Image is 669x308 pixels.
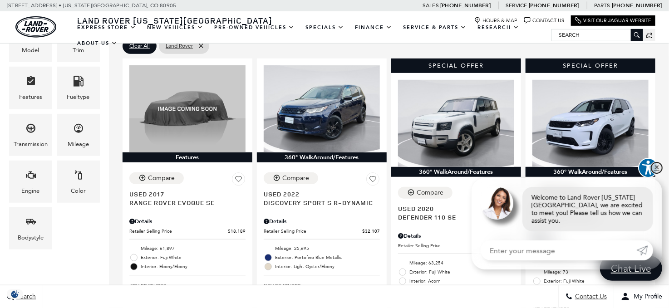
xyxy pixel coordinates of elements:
[474,17,517,24] a: Hours & Map
[300,20,349,35] a: Specials
[123,152,252,162] div: Features
[264,244,380,253] li: Mileage: 25,695
[25,73,36,92] span: Features
[22,45,39,55] div: Model
[129,228,246,235] a: Retailer Selling Price $18,189
[614,285,669,308] button: Open user profile menu
[398,80,514,167] img: 2020 Land Rover Defender 110 SE
[264,228,362,235] span: Retailer Selling Price
[14,139,48,149] div: Transmission
[7,2,176,9] a: [STREET_ADDRESS] • [US_STATE][GEOGRAPHIC_DATA], CO 80905
[481,187,513,220] img: Agent profile photo
[5,289,25,299] img: Opt-Out Icon
[25,167,36,186] span: Engine
[15,16,56,38] a: land-rover
[5,289,25,299] section: Click to Open Cookie Consent Modal
[129,65,246,152] img: 2017 Land Rover Range Rover Evoque SE
[73,167,84,186] span: Color
[575,17,651,24] a: Visit Our Jaguar Website
[264,198,373,207] span: Discovery Sport S R-Dynamic
[67,92,90,102] div: Fueltype
[544,277,649,286] span: Exterior: Fuji White
[637,240,653,260] a: Submit
[638,158,658,178] button: Explore your accessibility options
[77,15,272,26] span: Land Rover [US_STATE][GEOGRAPHIC_DATA]
[398,213,507,221] span: Defender 110 SE
[73,121,84,139] span: Mileage
[472,20,525,35] a: Research
[72,35,123,51] a: About Us
[129,281,246,291] span: Key Features :
[630,293,662,301] span: My Profile
[129,228,228,235] span: Retailer Selling Price
[129,190,246,207] a: Used 2017Range Rover Evoque SE
[264,281,380,291] span: Key Features :
[264,217,380,225] div: Pricing Details - Discovery Sport S R-Dynamic
[506,2,527,9] span: Service
[264,228,380,235] a: Retailer Selling Price $32,107
[141,253,246,262] span: Exterior: Fuji White
[532,80,649,167] img: 2024 Land Rover Discovery Sport S
[264,190,373,198] span: Used 2022
[398,187,453,199] button: Compare Vehicle
[57,161,100,203] div: ColorColor
[409,268,514,277] span: Exterior: Fuji White
[9,67,52,109] div: FeaturesFeatures
[19,92,42,102] div: Features
[524,17,564,24] a: Contact Us
[275,253,380,262] span: Exterior: Portofino Blue Metallic
[398,232,514,240] div: Pricing Details - Defender 110 SE
[398,259,514,268] li: Mileage: 63,254
[612,2,662,9] a: [PHONE_NUMBER]
[391,59,521,73] div: Special Offer
[417,189,443,197] div: Compare
[9,207,52,249] div: BodystyleBodystyle
[129,217,246,225] div: Pricing Details - Range Rover Evoque SE
[129,190,239,198] span: Used 2017
[264,172,318,184] button: Compare Vehicle
[129,172,184,184] button: Compare Vehicle
[57,114,100,156] div: MileageMileage
[15,16,56,38] img: Land Rover
[526,167,655,177] div: 360° WalkAround/Features
[552,29,643,40] input: Search
[73,73,84,92] span: Fueltype
[594,2,610,9] span: Parts
[638,158,658,180] aside: Accessibility Help Desk
[398,242,497,249] span: Retailer Selling Price
[522,187,653,231] div: Welcome to Land Rover [US_STATE][GEOGRAPHIC_DATA], we are excited to meet you! Please tell us how...
[22,186,40,196] div: Engine
[257,152,387,162] div: 360° WalkAround/Features
[72,20,142,35] a: EXPRESS STORE
[366,172,380,190] button: Save Vehicle
[440,2,491,9] a: [PHONE_NUMBER]
[9,161,52,203] div: EngineEngine
[72,15,278,26] a: Land Rover [US_STATE][GEOGRAPHIC_DATA]
[349,20,398,35] a: Finance
[481,240,637,260] input: Enter your message
[264,190,380,207] a: Used 2022Discovery Sport S R-Dynamic
[71,186,86,196] div: Color
[398,242,514,249] a: Retailer Selling Price $41,684
[129,198,239,207] span: Range Rover Evoque SE
[129,244,246,253] li: Mileage: 61,897
[25,214,36,233] span: Bodystyle
[573,293,607,301] span: Contact Us
[526,59,655,73] div: Special Offer
[57,67,100,109] div: FueltypeFueltype
[142,20,209,35] a: New Vehicles
[409,277,514,286] span: Interior: Acorn
[209,20,300,35] a: Pre-Owned Vehicles
[398,204,514,221] a: Used 2020Defender 110 SE
[25,121,36,139] span: Transmission
[391,167,521,177] div: 360° WalkAround/Features
[141,262,246,271] span: Interior: Ebony/Ebony
[148,174,175,182] div: Compare
[264,65,380,152] img: 2022 Land Rover Discovery Sport S R-Dynamic
[398,204,507,213] span: Used 2020
[72,20,551,51] nav: Main Navigation
[398,20,472,35] a: Service & Parts
[275,262,380,271] span: Interior: Light Oyster/Ebony
[228,228,246,235] span: $18,189
[423,2,439,9] span: Sales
